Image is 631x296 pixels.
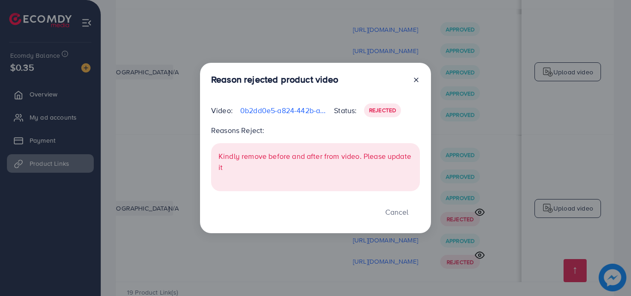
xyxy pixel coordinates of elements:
[334,105,357,116] p: Status:
[218,151,413,173] p: Kindly remove before and after from video. Please update it
[211,74,339,85] h3: Reason rejected product video
[211,105,233,116] p: Video:
[211,125,420,136] p: Reasons Reject:
[374,202,420,222] button: Cancel
[240,105,327,116] p: 0b2dd0e5-a824-442b-adf1-fa1827dd0e08-1759398524231.mp4
[369,106,396,114] span: Rejected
